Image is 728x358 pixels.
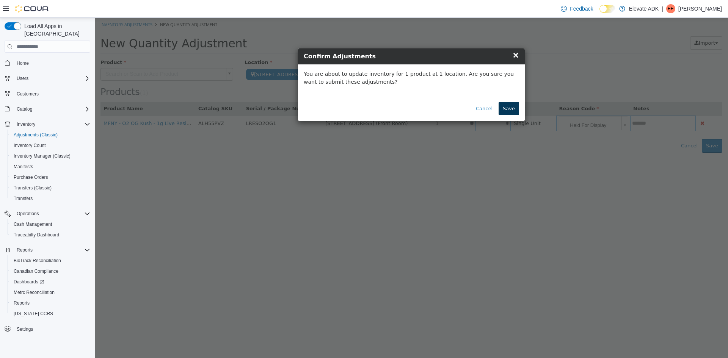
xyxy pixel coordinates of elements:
[14,300,30,306] span: Reports
[14,209,90,218] span: Operations
[11,194,90,203] span: Transfers
[11,230,62,239] a: Traceabilty Dashboard
[11,256,90,265] span: BioTrack Reconciliation
[8,130,93,140] button: Adjustments (Classic)
[11,162,90,171] span: Manifests
[377,84,402,98] button: Cancel
[2,88,93,99] button: Customers
[17,106,32,112] span: Catalog
[14,58,90,67] span: Home
[11,299,33,308] a: Reports
[11,173,51,182] a: Purchase Orders
[14,164,33,170] span: Manifests
[14,185,52,191] span: Transfers (Classic)
[2,57,93,68] button: Home
[14,324,90,334] span: Settings
[14,311,53,317] span: [US_STATE] CCRS
[11,256,64,265] a: BioTrack Reconciliation
[558,1,596,16] a: Feedback
[14,89,42,98] a: Customers
[14,59,32,68] a: Home
[21,22,90,38] span: Load All Apps in [GEOGRAPHIC_DATA]
[11,288,90,297] span: Metrc Reconciliation
[14,268,58,274] span: Canadian Compliance
[14,153,71,159] span: Inventory Manager (Classic)
[8,193,93,204] button: Transfers
[17,91,39,97] span: Customers
[14,258,61,264] span: BioTrack Reconciliation
[14,325,36,334] a: Settings
[8,140,93,151] button: Inventory Count
[17,211,39,217] span: Operations
[11,162,36,171] a: Manifests
[666,4,675,13] div: Eli Emery
[417,33,424,42] span: ×
[17,326,33,332] span: Settings
[11,183,90,192] span: Transfers (Classic)
[11,130,90,139] span: Adjustments (Classic)
[11,267,61,276] a: Canadian Compliance
[14,120,90,129] span: Inventory
[17,75,28,81] span: Users
[2,324,93,335] button: Settings
[8,266,93,277] button: Canadian Compliance
[209,52,424,68] p: You are about to update inventory for 1 product at 1 location. Are you sure you want to submit th...
[11,141,49,150] a: Inventory Count
[5,54,90,354] nav: Complex example
[14,174,48,180] span: Purchase Orders
[599,5,615,13] input: Dark Mode
[8,151,93,161] button: Inventory Manager (Classic)
[11,309,90,318] span: Washington CCRS
[11,173,90,182] span: Purchase Orders
[11,277,47,286] a: Dashboards
[11,152,90,161] span: Inventory Manager (Classic)
[404,84,424,98] button: Save
[11,220,55,229] a: Cash Management
[678,4,722,13] p: [PERSON_NAME]
[14,245,90,255] span: Reports
[8,255,93,266] button: BioTrack Reconciliation
[8,298,93,308] button: Reports
[8,287,93,298] button: Metrc Reconciliation
[662,4,663,13] p: |
[2,119,93,130] button: Inventory
[11,220,90,229] span: Cash Management
[2,208,93,219] button: Operations
[2,104,93,114] button: Catalog
[14,142,46,149] span: Inventory Count
[8,161,93,172] button: Manifests
[8,308,93,319] button: [US_STATE] CCRS
[11,309,56,318] a: [US_STATE] CCRS
[8,172,93,183] button: Purchase Orders
[2,73,93,84] button: Users
[14,232,59,238] span: Traceabilty Dashboard
[14,132,58,138] span: Adjustments (Classic)
[14,209,42,218] button: Operations
[14,105,35,114] button: Catalog
[14,279,44,285] span: Dashboards
[11,194,36,203] a: Transfers
[11,277,90,286] span: Dashboards
[8,277,93,287] a: Dashboards
[2,245,93,255] button: Reports
[17,121,35,127] span: Inventory
[668,4,674,13] span: EE
[570,5,593,13] span: Feedback
[11,288,58,297] a: Metrc Reconciliation
[629,4,659,13] p: Elevate ADK
[14,221,52,227] span: Cash Management
[11,130,61,139] a: Adjustments (Classic)
[14,195,33,202] span: Transfers
[11,183,55,192] a: Transfers (Classic)
[209,34,424,43] h4: Confirm Adjustments
[14,245,36,255] button: Reports
[11,267,90,276] span: Canadian Compliance
[14,120,38,129] button: Inventory
[11,152,74,161] a: Inventory Manager (Classic)
[14,89,90,98] span: Customers
[8,219,93,230] button: Cash Management
[15,5,49,13] img: Cova
[14,105,90,114] span: Catalog
[14,74,90,83] span: Users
